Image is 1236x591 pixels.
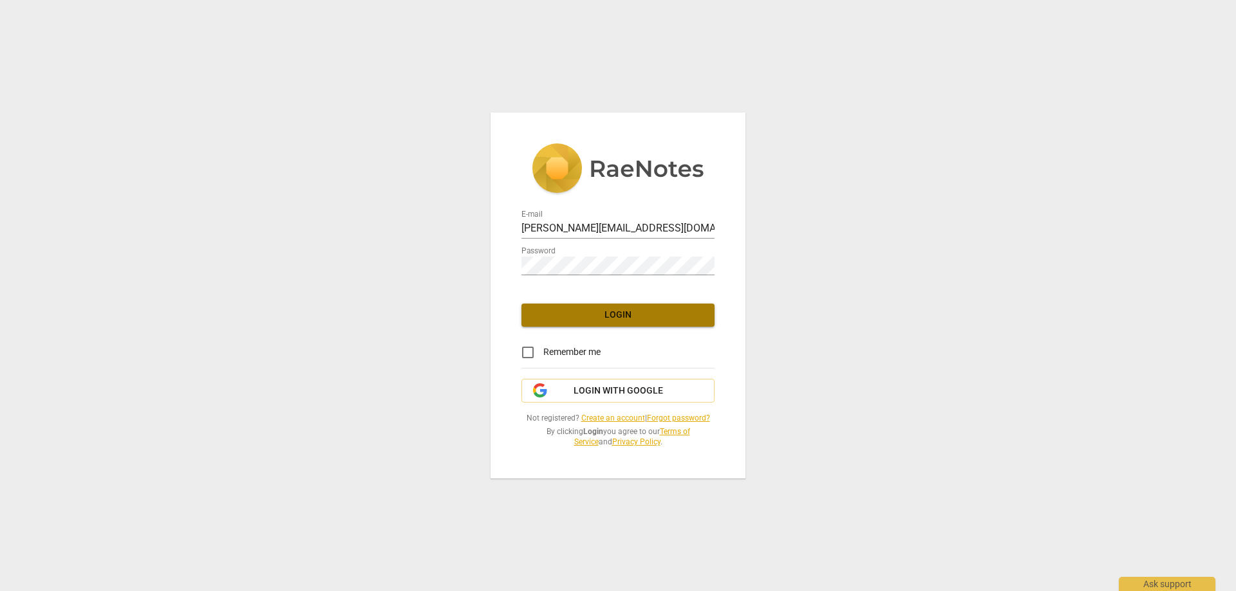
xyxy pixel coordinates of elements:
[532,309,704,322] span: Login
[532,143,704,196] img: 5ac2273c67554f335776073100b6d88f.svg
[521,210,543,218] label: E-mail
[574,427,690,447] a: Terms of Service
[612,437,660,446] a: Privacy Policy
[581,414,645,423] a: Create an account
[521,304,715,327] button: Login
[521,247,556,255] label: Password
[574,385,663,397] span: Login with Google
[1119,577,1215,591] div: Ask support
[543,345,601,359] span: Remember me
[583,427,603,436] b: Login
[521,426,715,448] span: By clicking you agree to our and .
[521,379,715,403] button: Login with Google
[521,413,715,424] span: Not registered? |
[647,414,710,423] a: Forgot password?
